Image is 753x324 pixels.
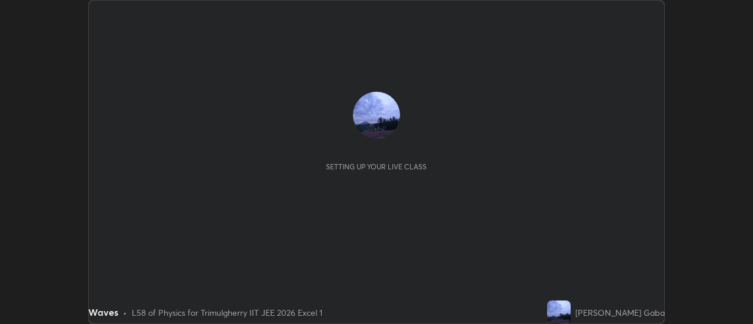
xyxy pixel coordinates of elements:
[123,306,127,319] div: •
[575,306,665,319] div: [PERSON_NAME] Gaba
[326,162,427,171] div: Setting up your live class
[88,305,118,319] div: Waves
[547,300,571,324] img: ee2751fcab3e493bb05435c8ccc7e9b6.jpg
[353,92,400,139] img: ee2751fcab3e493bb05435c8ccc7e9b6.jpg
[132,306,322,319] div: L58 of Physics for Trimulgherry IIT JEE 2026 Excel 1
